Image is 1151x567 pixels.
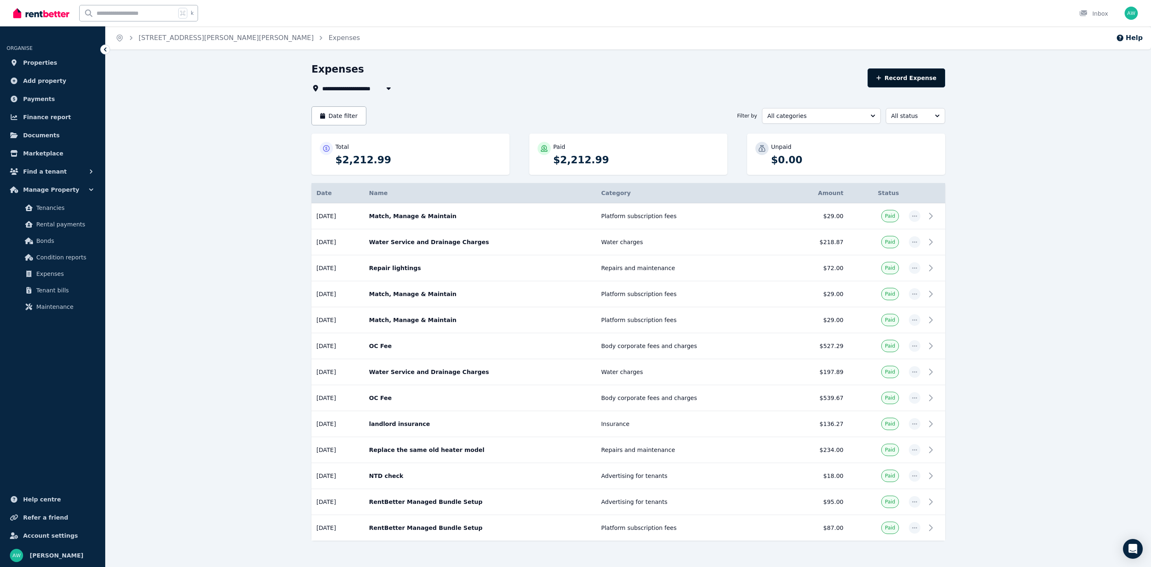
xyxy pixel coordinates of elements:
span: Paid [885,499,895,505]
td: $527.29 [785,333,848,359]
span: Paid [885,395,895,401]
td: [DATE] [311,229,364,255]
a: Condition reports [10,249,95,266]
p: NTD check [369,472,592,480]
p: landlord insurance [369,420,592,428]
img: Andrew Wong [10,549,23,562]
span: Maintenance [36,302,92,312]
td: [DATE] [311,359,364,385]
span: Tenant bills [36,285,92,295]
a: Rental payments [10,216,95,233]
span: Paid [885,213,895,219]
button: All status [886,108,945,124]
td: Body corporate fees and charges [596,333,785,359]
p: OC Fee [369,394,592,402]
span: Filter by [737,113,757,119]
th: Name [364,183,597,203]
td: Repairs and maintenance [596,437,785,463]
span: Properties [23,58,57,68]
a: Finance report [7,109,99,125]
td: [DATE] [311,203,364,229]
p: Paid [553,143,565,151]
span: Refer a friend [23,513,68,522]
span: Expenses [36,269,92,279]
p: Water Service and Drainage Charges [369,368,592,376]
span: Rental payments [36,219,92,229]
button: Find a tenant [7,163,99,180]
th: Amount [785,183,848,203]
span: Bonds [36,236,92,246]
span: Paid [885,291,895,297]
td: $29.00 [785,281,848,307]
span: Paid [885,473,895,479]
td: Platform subscription fees [596,203,785,229]
span: Paid [885,421,895,427]
div: Inbox [1079,9,1108,18]
span: Tenancies [36,203,92,213]
a: Documents [7,127,99,144]
a: [STREET_ADDRESS][PERSON_NAME][PERSON_NAME] [139,34,314,42]
td: Repairs and maintenance [596,255,785,281]
img: RentBetter [13,7,69,19]
td: Insurance [596,411,785,437]
a: Add property [7,73,99,89]
a: Expenses [10,266,95,282]
a: Expenses [328,34,360,42]
a: Marketplace [7,145,99,162]
p: Unpaid [771,143,791,151]
span: Paid [885,343,895,349]
nav: Breadcrumb [106,26,370,49]
span: Paid [885,265,895,271]
span: Payments [23,94,55,104]
span: ORGANISE [7,45,33,51]
td: $18.00 [785,463,848,489]
td: Water charges [596,229,785,255]
td: $87.00 [785,515,848,541]
td: $72.00 [785,255,848,281]
td: Water charges [596,359,785,385]
td: [DATE] [311,333,364,359]
a: Help centre [7,491,99,508]
span: All categories [767,112,864,120]
span: Documents [23,130,60,140]
a: Payments [7,91,99,107]
span: Paid [885,317,895,323]
span: Marketplace [23,148,63,158]
p: $2,212.99 [553,153,719,167]
span: All status [891,112,928,120]
a: Maintenance [10,299,95,315]
span: [PERSON_NAME] [30,551,83,560]
a: Tenancies [10,200,95,216]
button: All categories [762,108,881,124]
td: $234.00 [785,437,848,463]
span: Paid [885,525,895,531]
p: Repair lightings [369,264,592,272]
a: Account settings [7,527,99,544]
p: RentBetter Managed Bundle Setup [369,524,592,532]
a: Properties [7,54,99,71]
td: $95.00 [785,489,848,515]
img: Andrew Wong [1125,7,1138,20]
span: Help centre [23,494,61,504]
td: $539.67 [785,385,848,411]
td: [DATE] [311,307,364,333]
td: Advertising for tenants [596,463,785,489]
td: $29.00 [785,307,848,333]
td: [DATE] [311,463,364,489]
td: Platform subscription fees [596,281,785,307]
td: Body corporate fees and charges [596,385,785,411]
p: RentBetter Managed Bundle Setup [369,498,592,506]
button: Record Expense [868,68,945,87]
td: [DATE] [311,515,364,541]
p: Match, Manage & Maintain [369,316,592,324]
span: k [191,10,193,16]
td: [DATE] [311,255,364,281]
td: [DATE] [311,385,364,411]
span: Paid [885,447,895,453]
h1: Expenses [311,63,364,76]
p: Water Service and Drainage Charges [369,238,592,246]
td: Advertising for tenants [596,489,785,515]
td: [DATE] [311,437,364,463]
span: Finance report [23,112,71,122]
span: Condition reports [36,252,92,262]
